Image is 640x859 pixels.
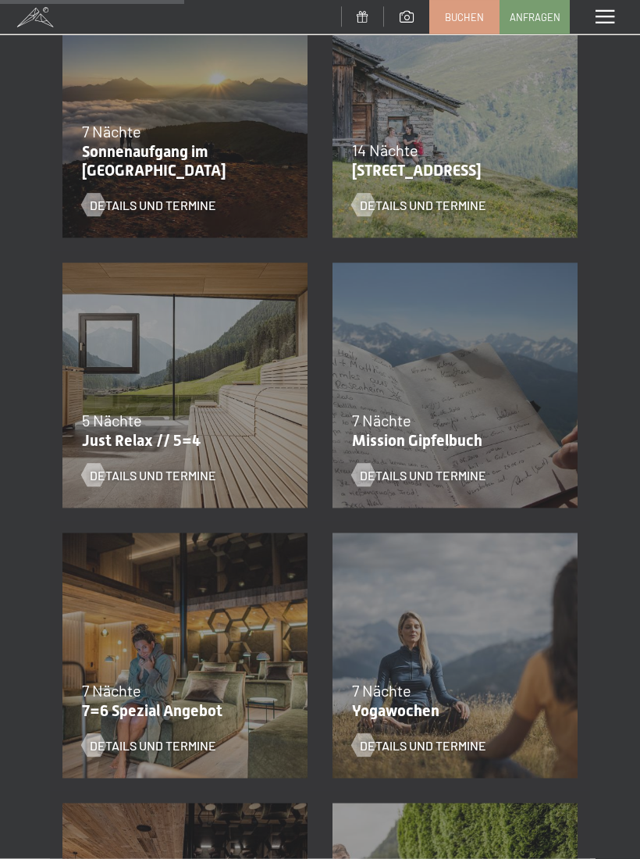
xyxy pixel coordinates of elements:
[352,197,486,214] a: Details und Termine
[430,1,499,34] a: Buchen
[90,737,216,754] span: Details und Termine
[352,161,550,180] p: [STREET_ADDRESS]
[82,467,216,484] a: Details und Termine
[90,197,216,214] span: Details und Termine
[82,197,216,214] a: Details und Termine
[360,197,486,214] span: Details und Termine
[352,737,486,754] a: Details und Termine
[90,467,216,484] span: Details und Termine
[352,681,411,700] span: 7 Nächte
[82,411,142,429] span: 5 Nächte
[352,141,418,159] span: 14 Nächte
[360,737,486,754] span: Details und Termine
[82,142,280,180] p: Sonnenaufgang im [GEOGRAPHIC_DATA]
[352,467,486,484] a: Details und Termine
[352,431,550,450] p: Mission Gipfelbuch
[352,411,411,429] span: 7 Nächte
[82,701,280,720] p: 7=6 Spezial Angebot
[445,10,484,24] span: Buchen
[82,122,141,141] span: 7 Nächte
[510,10,560,24] span: Anfragen
[82,681,141,700] span: 7 Nächte
[82,431,280,450] p: Just Relax // 5=4
[352,701,550,720] p: Yogawochen
[82,737,216,754] a: Details und Termine
[500,1,569,34] a: Anfragen
[360,467,486,484] span: Details und Termine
